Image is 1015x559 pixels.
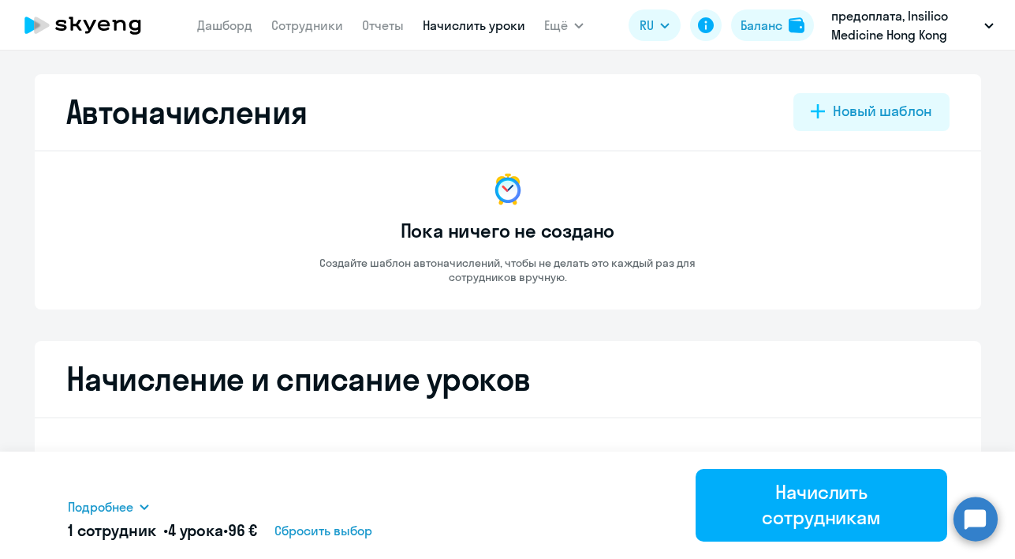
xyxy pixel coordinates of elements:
h3: Пока ничего не создано [401,218,615,243]
img: no-data [489,171,527,208]
img: balance [789,17,804,33]
button: Начислить сотрудникам [696,469,947,542]
span: RU [640,16,654,35]
h5: 1 сотрудник • • [68,520,257,542]
p: предоплата, Insilico Medicine Hong Kong Limited [831,6,978,44]
h2: Автоначисления [66,93,308,131]
button: Ещё [544,9,584,41]
button: предоплата, Insilico Medicine Hong Kong Limited [823,6,1002,44]
span: Ещё [544,16,568,35]
div: Новый шаблон [833,101,931,122]
div: Списание уроков [650,448,804,473]
h2: Начисление и списание уроков [66,360,950,398]
button: Балансbalance [731,9,814,41]
span: 96 € [228,520,257,540]
div: Начисление уроков [66,448,241,473]
div: Баланс [741,16,782,35]
a: Дашборд [197,17,252,33]
a: Сотрудники [271,17,343,33]
span: 4 урока [168,520,223,540]
div: Начислить сотрудникам [718,479,925,530]
button: RU [629,9,681,41]
p: Создайте шаблон автоначислений, чтобы не делать это каждый раз для сотрудников вручную. [287,256,729,284]
span: Подробнее [68,497,133,516]
span: Сбросить выбор [274,521,372,540]
div: Ожидают оплаты [474,448,625,473]
div: Начисление пакетов [266,448,449,473]
button: Новый шаблон [793,93,949,131]
a: Отчеты [362,17,404,33]
a: Начислить уроки [423,17,525,33]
